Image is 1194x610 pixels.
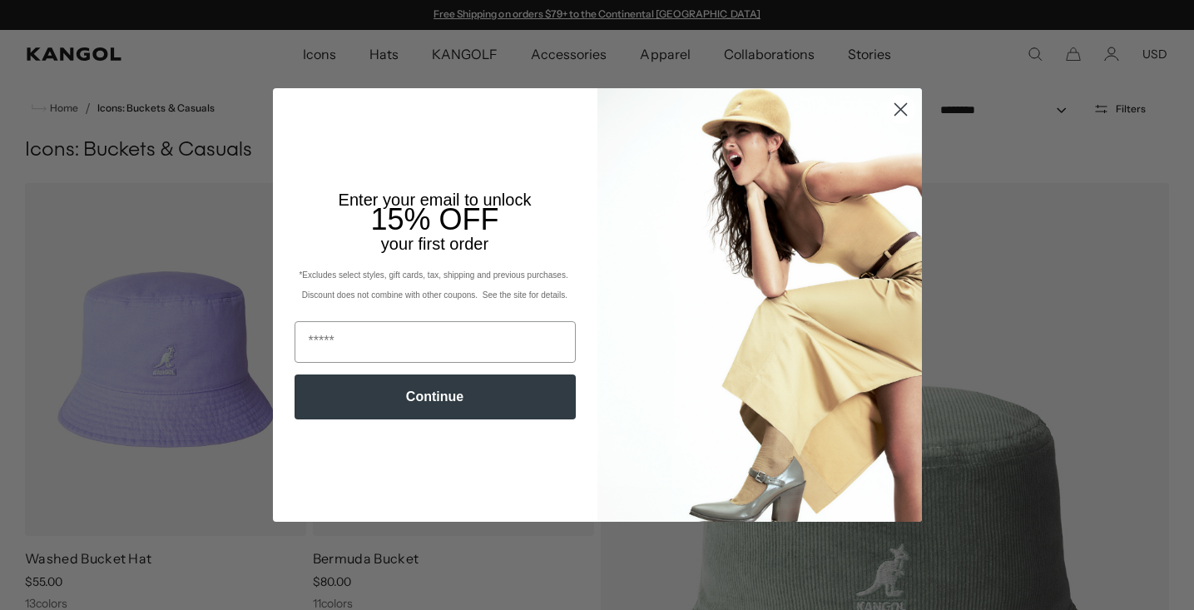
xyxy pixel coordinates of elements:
[295,374,576,419] button: Continue
[339,191,532,209] span: Enter your email to unlock
[886,95,915,124] button: Close dialog
[597,88,922,521] img: 93be19ad-e773-4382-80b9-c9d740c9197f.jpeg
[299,270,570,300] span: *Excludes select styles, gift cards, tax, shipping and previous purchases. Discount does not comb...
[370,202,498,236] span: 15% OFF
[295,321,576,363] input: Email
[381,235,488,253] span: your first order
